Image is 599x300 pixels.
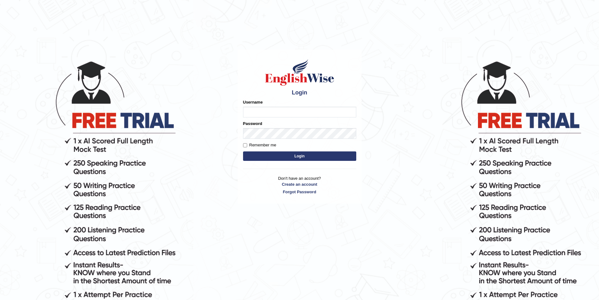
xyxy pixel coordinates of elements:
[243,142,276,148] label: Remember me
[243,99,263,105] label: Username
[243,189,356,195] a: Forgot Password
[243,121,262,127] label: Password
[243,143,247,147] input: Remember me
[243,175,356,195] p: Don't have an account?
[243,151,356,161] button: Login
[243,181,356,187] a: Create an account
[243,90,356,96] h4: Login
[264,58,336,87] img: Logo of English Wise sign in for intelligent practice with AI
